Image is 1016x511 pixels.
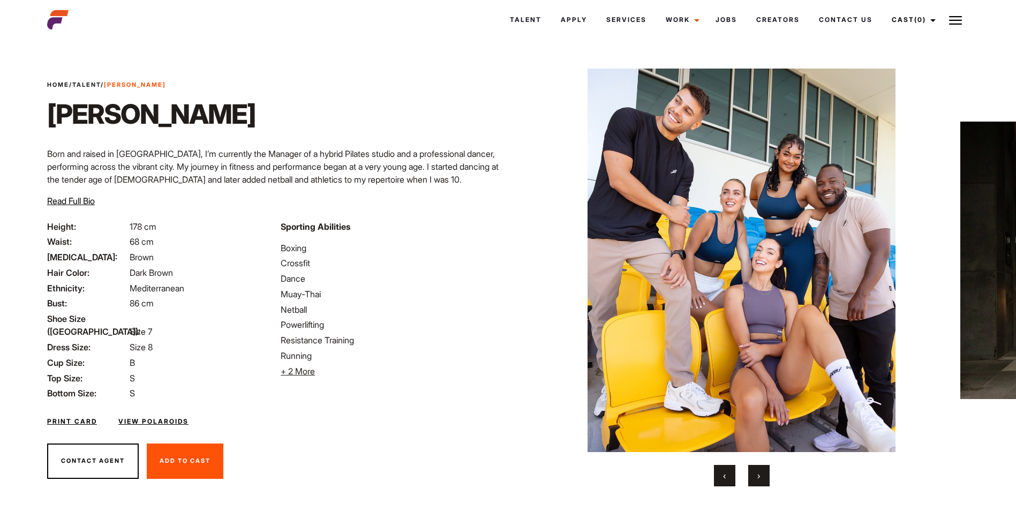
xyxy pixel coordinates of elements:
[949,14,962,27] img: Burger icon
[882,5,942,34] a: Cast(0)
[130,252,154,262] span: Brown
[47,266,127,279] span: Hair Color:
[706,5,747,34] a: Jobs
[104,81,166,88] strong: [PERSON_NAME]
[551,5,597,34] a: Apply
[130,373,135,384] span: S
[72,81,101,88] a: Talent
[130,298,154,309] span: 86 cm
[130,267,173,278] span: Dark Brown
[130,357,135,368] span: B
[130,342,153,352] span: Size 8
[47,98,255,130] h1: [PERSON_NAME]
[281,303,501,316] li: Netball
[281,349,501,362] li: Running
[47,372,127,385] span: Top Size:
[160,457,210,464] span: Add To Cast
[47,282,127,295] span: Ethnicity:
[281,242,501,254] li: Boxing
[281,272,501,285] li: Dance
[47,356,127,369] span: Cup Size:
[130,326,152,337] span: Size 7
[47,81,69,88] a: Home
[47,417,97,426] a: Print Card
[723,470,726,481] span: Previous
[130,283,184,294] span: Mediterranean
[747,5,809,34] a: Creators
[914,16,926,24] span: (0)
[47,194,95,207] button: Read Full Bio
[47,297,127,310] span: Bust:
[281,221,350,232] strong: Sporting Abilities
[281,366,315,377] span: + 2 More
[757,470,760,481] span: Next
[597,5,656,34] a: Services
[130,236,154,247] span: 68 cm
[656,5,706,34] a: Work
[130,388,135,399] span: S
[118,417,189,426] a: View Polaroids
[809,5,882,34] a: Contact Us
[47,235,127,248] span: Waist:
[47,147,502,186] p: Born and raised in [GEOGRAPHIC_DATA], I’m currently the Manager of a hybrid Pilates studio and a ...
[47,387,127,400] span: Bottom Size:
[47,444,139,479] button: Contact Agent
[147,444,223,479] button: Add To Cast
[47,220,127,233] span: Height:
[47,196,95,206] span: Read Full Bio
[281,318,501,331] li: Powerlifting
[500,5,551,34] a: Talent
[47,80,166,89] span: / /
[47,9,69,31] img: cropped-aefm-brand-fav-22-square.png
[281,288,501,300] li: Muay-Thai
[281,334,501,347] li: Resistance Training
[47,341,127,354] span: Dress Size:
[281,257,501,269] li: Crossfit
[47,312,127,338] span: Shoe Size ([GEOGRAPHIC_DATA]):
[47,251,127,264] span: [MEDICAL_DATA]:
[130,221,156,232] span: 178 cm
